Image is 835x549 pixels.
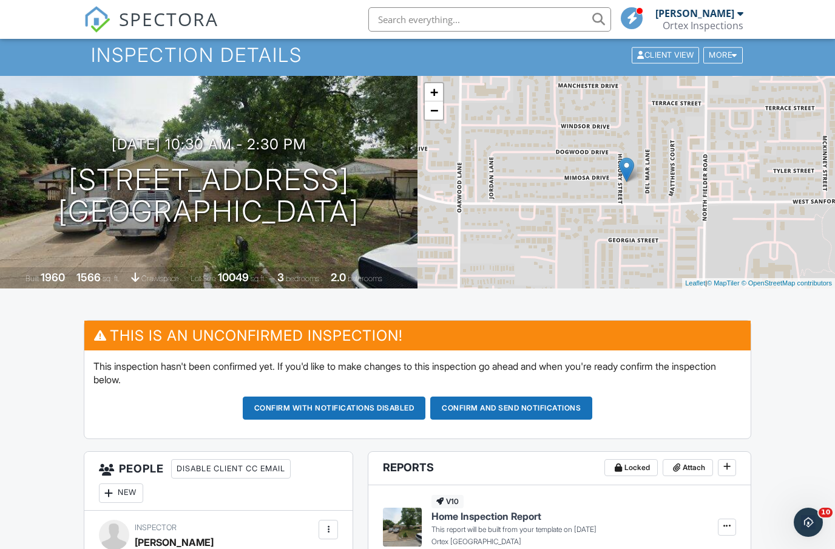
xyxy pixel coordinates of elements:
a: SPECTORA [84,16,218,42]
div: Client View [632,47,699,64]
span: Inspector [135,523,177,532]
div: New [99,483,143,503]
iframe: Intercom live chat [794,508,823,537]
div: 10049 [218,271,249,284]
div: | [682,278,835,288]
span: Built [25,274,39,283]
div: More [703,47,743,64]
span: sq.ft. [251,274,266,283]
button: Confirm with notifications disabled [243,397,426,420]
a: © MapTiler [707,279,740,287]
span: Lot Size [191,274,216,283]
div: 2.0 [331,271,346,284]
input: Search everything... [368,7,611,32]
span: sq. ft. [103,274,120,283]
div: [PERSON_NAME] [655,7,734,19]
a: Zoom out [425,101,443,120]
span: bathrooms [348,274,382,283]
span: crawlspace [141,274,179,283]
img: The Best Home Inspection Software - Spectora [84,6,110,33]
h3: [DATE] 10:30 am - 2:30 pm [112,136,306,152]
span: SPECTORA [119,6,218,32]
div: Disable Client CC Email [171,459,291,479]
a: © OpenStreetMap contributors [742,279,832,287]
h3: People [84,452,353,511]
h3: This is an Unconfirmed Inspection! [84,321,751,350]
div: 1566 [76,271,101,284]
h1: Inspection Details [91,44,743,66]
h1: [STREET_ADDRESS] [GEOGRAPHIC_DATA] [58,164,359,228]
span: 10 [819,508,833,517]
button: Confirm and send notifications [430,397,592,420]
div: 1960 [41,271,65,284]
p: This inspection hasn't been confirmed yet. If you'd like to make changes to this inspection go ah... [93,360,742,387]
a: Zoom in [425,83,443,101]
a: Leaflet [685,279,705,287]
a: Client View [630,50,702,59]
div: Ortex Inspections [663,19,743,32]
span: bedrooms [286,274,319,283]
div: 3 [277,271,284,284]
